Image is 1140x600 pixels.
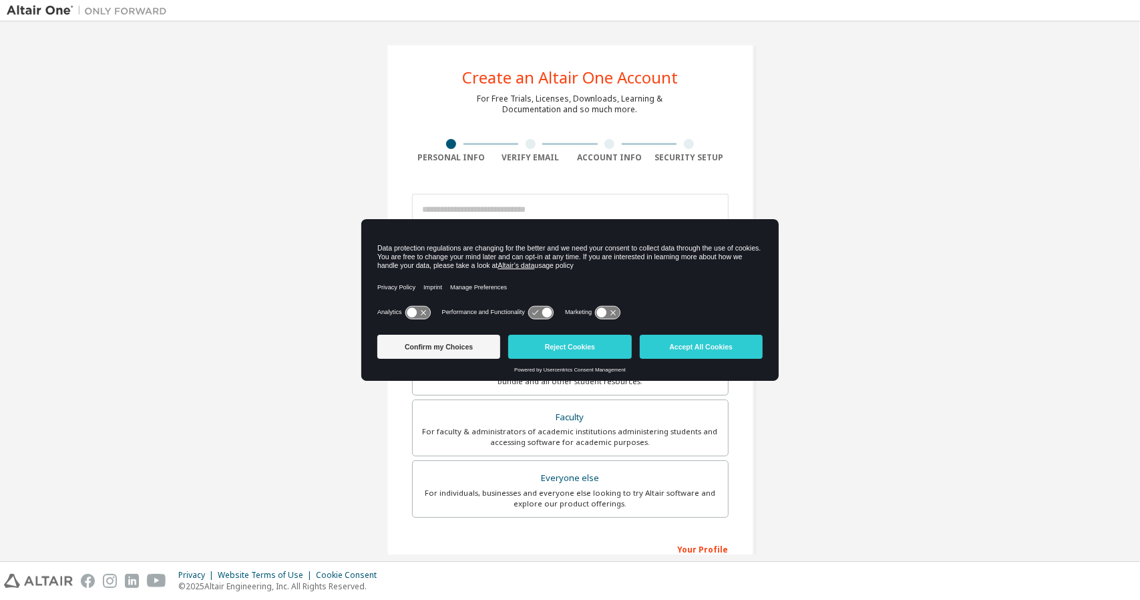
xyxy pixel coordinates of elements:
[103,574,117,588] img: instagram.svg
[125,574,139,588] img: linkedin.svg
[412,538,729,559] div: Your Profile
[570,152,650,163] div: Account Info
[649,152,729,163] div: Security Setup
[421,488,720,509] div: For individuals, businesses and everyone else looking to try Altair software and explore our prod...
[491,152,570,163] div: Verify Email
[462,69,678,86] div: Create an Altair One Account
[4,574,73,588] img: altair_logo.svg
[218,570,316,581] div: Website Terms of Use
[421,426,720,448] div: For faculty & administrators of academic institutions administering students and accessing softwa...
[147,574,166,588] img: youtube.svg
[421,469,720,488] div: Everyone else
[178,570,218,581] div: Privacy
[412,152,492,163] div: Personal Info
[421,408,720,427] div: Faculty
[81,574,95,588] img: facebook.svg
[316,570,385,581] div: Cookie Consent
[7,4,174,17] img: Altair One
[478,94,663,115] div: For Free Trials, Licenses, Downloads, Learning & Documentation and so much more.
[178,581,385,592] p: © 2025 Altair Engineering, Inc. All Rights Reserved.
